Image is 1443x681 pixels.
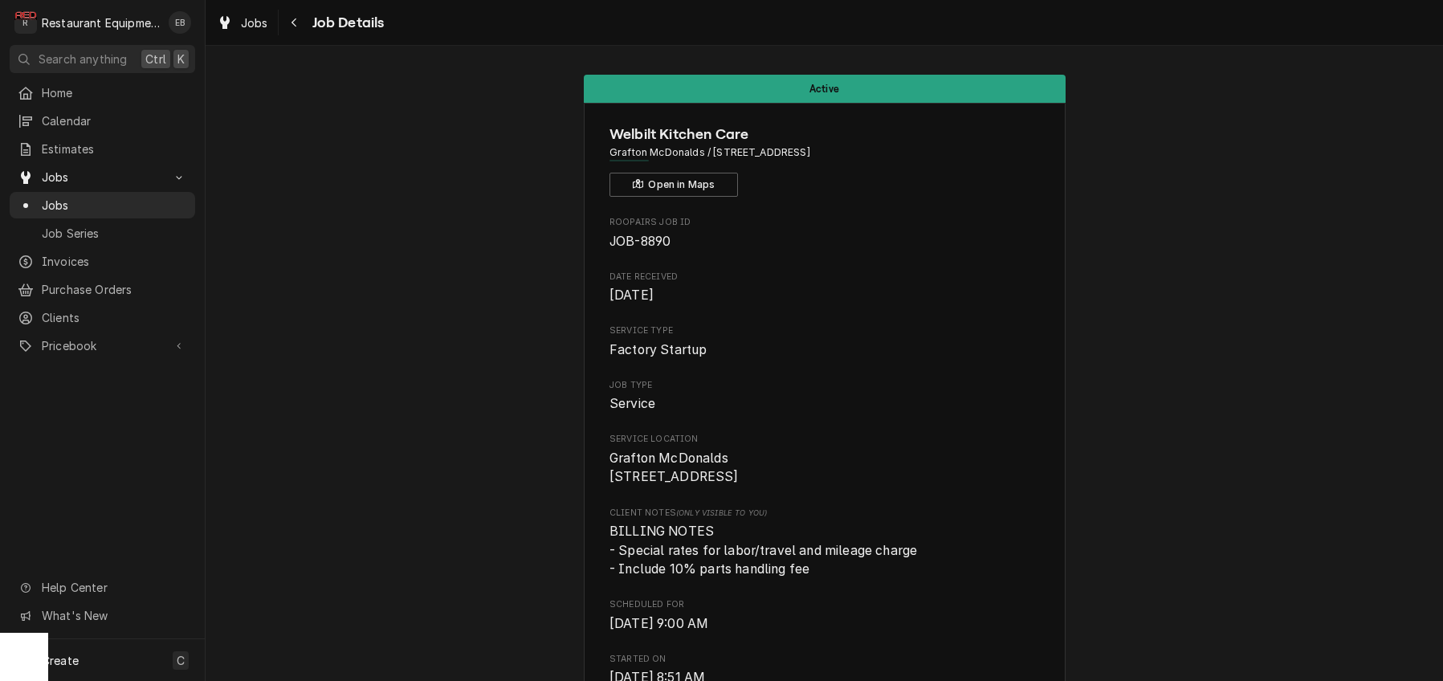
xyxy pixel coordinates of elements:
a: Go to Jobs [10,164,195,190]
span: Job Details [308,12,385,34]
button: Navigate back [282,10,308,35]
a: Go to Help Center [10,574,195,601]
span: Job Series [42,225,187,242]
span: K [177,51,185,67]
div: R [14,11,37,34]
span: Service Location [609,449,1039,487]
span: Service [609,396,655,411]
span: Grafton McDonalds [STREET_ADDRESS] [609,451,739,485]
div: [object Object] [609,507,1039,579]
div: Status [584,75,1066,103]
a: Clients [10,304,195,331]
a: Home [10,80,195,106]
span: [object Object] [609,522,1039,579]
span: What's New [42,607,185,624]
span: Ctrl [145,51,166,67]
span: Factory Startup [609,342,707,357]
div: Roopairs Job ID [609,216,1039,251]
span: Service Type [609,340,1039,360]
a: Go to Pricebook [10,332,195,359]
div: Client Information [609,124,1039,197]
span: Service Type [609,324,1039,337]
span: Clients [42,309,187,326]
span: Calendar [42,112,187,129]
a: Jobs [10,192,195,218]
span: Invoices [42,253,187,270]
span: Client Notes [609,507,1039,520]
span: Address [609,145,1039,160]
a: Estimates [10,136,195,162]
span: (Only Visible to You) [676,508,767,517]
span: Create [42,654,79,667]
div: Restaurant Equipment Diagnostics's Avatar [14,11,37,34]
span: Home [42,84,187,101]
span: Jobs [42,197,187,214]
span: Scheduled For [609,614,1039,634]
span: Purchase Orders [42,281,187,298]
span: JOB-8890 [609,234,671,249]
span: BILLING NOTES - Special rates for labor/travel and mileage charge - Include 10% parts handling fee [609,524,917,577]
a: Go to What's New [10,602,195,629]
span: Roopairs Job ID [609,216,1039,229]
a: Job Series [10,220,195,247]
div: Service Type [609,324,1039,359]
span: Help Center [42,579,185,596]
span: Job Type [609,394,1039,414]
div: Date Received [609,271,1039,305]
span: Jobs [241,14,268,31]
button: Search anythingCtrlK [10,45,195,73]
div: Restaurant Equipment Diagnostics [42,14,160,31]
span: Estimates [42,141,187,157]
div: EB [169,11,191,34]
span: Jobs [42,169,163,186]
div: Scheduled For [609,598,1039,633]
a: Jobs [210,10,275,36]
span: C [177,652,185,669]
a: Calendar [10,108,195,134]
span: Service Location [609,433,1039,446]
span: Roopairs Job ID [609,232,1039,251]
span: [DATE] 9:00 AM [609,616,708,631]
span: Name [609,124,1039,145]
span: Job Type [609,379,1039,392]
span: Pricebook [42,337,163,354]
button: Open in Maps [609,173,738,197]
span: Scheduled For [609,598,1039,611]
span: Started On [609,653,1039,666]
div: Service Location [609,433,1039,487]
span: Search anything [39,51,127,67]
span: Active [809,84,839,94]
span: Date Received [609,271,1039,283]
span: Date Received [609,286,1039,305]
a: Purchase Orders [10,276,195,303]
div: Emily Bird's Avatar [169,11,191,34]
div: Job Type [609,379,1039,414]
a: Invoices [10,248,195,275]
span: [DATE] [609,287,654,303]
